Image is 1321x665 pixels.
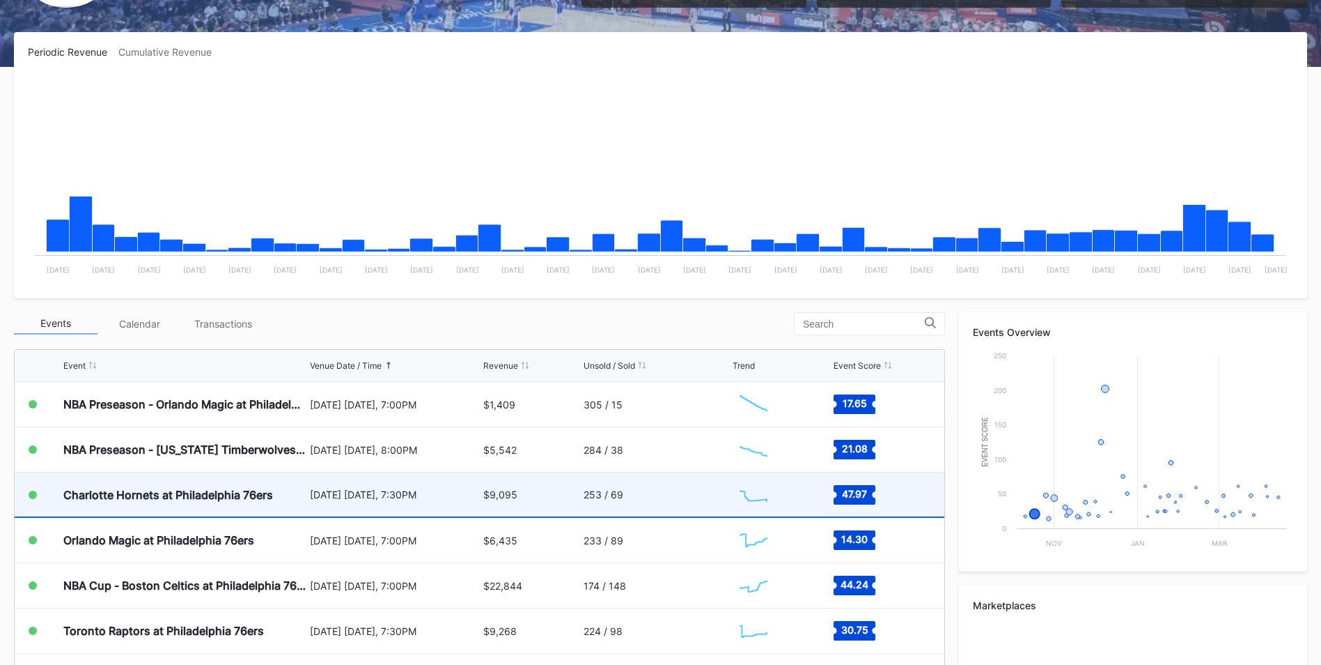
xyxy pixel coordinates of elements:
text: 200 [994,386,1006,395]
div: 284 / 38 [584,444,623,456]
div: 253 / 69 [584,489,623,500]
text: 21.08 [841,443,867,454]
div: 233 / 89 [584,535,623,546]
text: [DATE] [865,266,888,274]
text: [DATE] [820,266,843,274]
text: [DATE] [1001,266,1024,274]
div: Orlando Magic at Philadelphia 76ers [63,533,254,547]
div: 174 / 148 [584,580,626,592]
div: [DATE] [DATE], 7:30PM [310,625,480,637]
div: Unsold / Sold [584,360,635,371]
div: Marketplaces [973,599,1293,611]
div: Periodic Revenue [28,46,118,58]
text: 44.24 [841,579,868,590]
svg: Chart title [733,613,774,648]
div: [DATE] [DATE], 7:00PM [310,535,480,546]
text: [DATE] [92,266,115,274]
text: [DATE] [1047,266,1070,274]
text: [DATE] [956,266,979,274]
div: $5,542 [483,444,517,456]
text: [DATE] [183,266,206,274]
div: [DATE] [DATE], 8:00PM [310,444,480,456]
text: 250 [994,351,1006,360]
div: Revenue [483,360,518,371]
text: [DATE] [547,266,570,274]
text: [DATE] [501,266,524,274]
text: [DATE] [138,266,161,274]
div: NBA Cup - Boston Celtics at Philadelphia 76ers [63,579,306,593]
text: [DATE] [774,266,797,274]
text: Jan [1131,539,1145,547]
div: Venue Date / Time [310,360,382,371]
div: Trend [733,360,755,371]
div: Event Score [834,360,881,371]
text: 47.97 [842,487,867,499]
div: Toronto Raptors at Philadelphia 76ers [63,624,264,638]
div: Events Overview [973,326,1293,338]
div: Cumulative Revenue [118,46,223,58]
div: $9,095 [483,489,517,500]
div: Charlotte Hornets at Philadelphia 76ers [63,488,273,502]
div: $1,409 [483,399,515,411]
div: $9,268 [483,625,517,637]
div: Event [63,360,86,371]
text: [DATE] [638,266,661,274]
text: 14.30 [841,533,868,545]
text: 17.65 [842,397,866,409]
text: 0 [1002,524,1006,533]
text: 100 [994,455,1006,464]
text: [DATE] [456,266,479,274]
svg: Chart title [28,75,1293,284]
text: [DATE] [1092,266,1115,274]
text: [DATE] [274,266,297,274]
svg: Chart title [733,523,774,558]
text: [DATE] [728,266,751,274]
text: [DATE] [683,266,706,274]
div: NBA Preseason - [US_STATE] Timberwolves at Philadelphia 76ers [63,443,306,457]
text: 50 [998,489,1006,498]
div: [DATE] [DATE], 7:00PM [310,580,480,592]
div: NBA Preseason - Orlando Magic at Philadelphia 76ers [63,397,306,411]
div: Transactions [181,313,265,335]
text: [DATE] [47,266,70,274]
div: 224 / 98 [584,625,623,637]
svg: Chart title [973,349,1293,558]
text: [DATE] [1138,266,1161,274]
div: Calendar [97,313,181,335]
text: Event Score [981,417,989,467]
div: $22,844 [483,580,522,592]
text: [DATE] [910,266,933,274]
svg: Chart title [733,432,774,467]
text: [DATE] [228,266,251,274]
text: [DATE] [1228,266,1251,274]
text: Mar [1212,539,1228,547]
text: 150 [994,420,1006,429]
text: [DATE] [1183,266,1206,274]
svg: Chart title [733,387,774,422]
div: 305 / 15 [584,399,623,411]
text: [DATE] [365,266,388,274]
div: [DATE] [DATE], 7:30PM [310,489,480,500]
text: Nov [1046,539,1062,547]
svg: Chart title [733,568,774,603]
div: [DATE] [DATE], 7:00PM [310,399,480,411]
div: $6,435 [483,535,517,546]
text: [DATE] [320,266,343,274]
text: [DATE] [592,266,615,274]
text: [DATE] [1265,266,1288,274]
svg: Chart title [733,477,774,512]
text: [DATE] [410,266,433,274]
text: 30.75 [841,624,868,636]
input: Search [803,319,925,330]
div: Events [14,313,97,335]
